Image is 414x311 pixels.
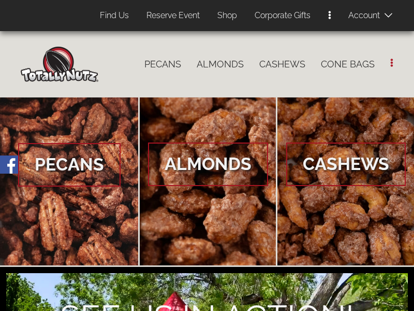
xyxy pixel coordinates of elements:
[18,143,121,187] span: Pecans
[313,53,382,75] a: Cone Bags
[21,47,98,82] img: Home
[137,53,189,75] a: Pecans
[247,6,318,26] a: Corporate Gifts
[139,6,208,26] a: Reserve Event
[210,6,245,26] a: Shop
[92,6,137,26] a: Find Us
[286,143,406,186] span: Cashews
[277,97,414,265] a: Cashews
[148,143,268,186] span: Almonds
[140,97,276,265] a: Almonds
[189,53,252,75] a: Almonds
[252,53,313,75] a: Cashews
